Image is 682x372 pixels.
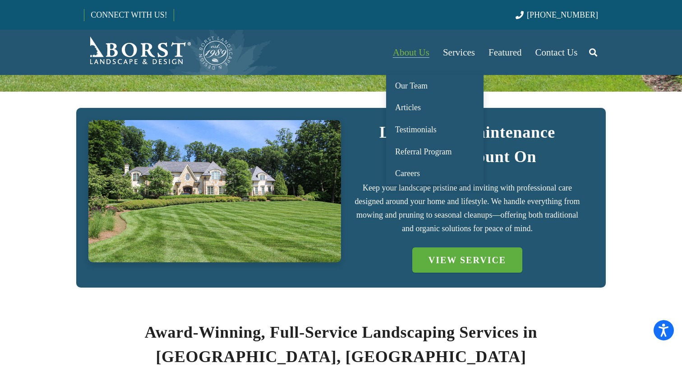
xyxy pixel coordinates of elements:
span: Services [443,47,475,58]
span: Contact Us [535,47,578,58]
a: About Us [386,30,436,75]
span: [PHONE_NUMBER] [527,10,598,19]
span: Testimonials [395,125,437,134]
a: VIEW SERVICE [412,247,522,273]
a: Referral Program [386,141,484,163]
a: Our Team [386,75,484,97]
a: [PHONE_NUMBER] [516,10,598,19]
a: Search [584,41,602,64]
b: Award-Winning, Full-Service Landscaping Services in [GEOGRAPHIC_DATA], [GEOGRAPHIC_DATA] [145,323,537,366]
a: Testimonials [386,119,484,141]
a: Articles [386,97,484,119]
a: Contact Us [529,30,585,75]
a: CONNECT WITH US! [84,4,173,26]
span: Careers [395,169,420,178]
a: IMG_7723 (1) [88,120,341,262]
a: Services [436,30,482,75]
a: Careers [386,163,484,185]
span: Featured [488,47,521,58]
a: Borst-Logo [84,34,234,70]
span: Articles [395,103,421,112]
span: Referral Program [395,147,452,156]
span: Our Team [395,81,428,90]
span: About Us [393,47,429,58]
strong: Landscape Maintenance [379,123,555,141]
a: Featured [482,30,528,75]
